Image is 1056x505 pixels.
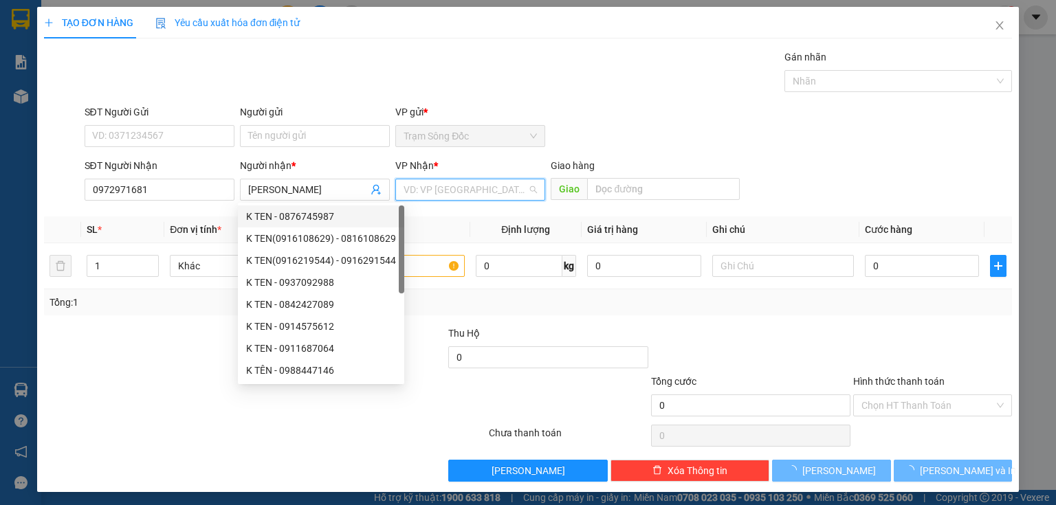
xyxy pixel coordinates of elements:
[238,271,404,293] div: K TEN - 0937092988
[49,295,408,310] div: Tổng: 1
[44,17,133,28] span: TẠO ĐƠN HÀNG
[240,104,390,120] div: Người gửi
[784,52,826,63] label: Gán nhãn
[894,460,1013,482] button: [PERSON_NAME] và In
[246,209,396,224] div: K TEN - 0876745987
[246,319,396,334] div: K TEN - 0914575612
[610,460,769,482] button: deleteXóa Thông tin
[712,255,854,277] input: Ghi Chú
[246,297,396,312] div: K TEN - 0842427089
[178,256,303,276] span: Khác
[395,104,545,120] div: VP gửi
[501,224,550,235] span: Định lượng
[238,359,404,381] div: K TÊN - 0988447146
[246,363,396,378] div: K TÊN - 0988447146
[865,224,912,235] span: Cước hàng
[246,275,396,290] div: K TEN - 0937092988
[371,184,382,195] span: user-add
[562,255,576,277] span: kg
[395,160,434,171] span: VP Nhận
[492,463,565,478] span: [PERSON_NAME]
[990,255,1006,277] button: plus
[85,158,234,173] div: SĐT Người Nhận
[905,465,920,475] span: loading
[448,328,480,339] span: Thu Hộ
[238,205,404,227] div: K TEN - 0876745987
[246,231,396,246] div: K TEN(0916108629) - 0816108629
[170,224,221,235] span: Đơn vị tính
[49,255,71,277] button: delete
[920,463,1016,478] span: [PERSON_NAME] và In
[238,293,404,315] div: K TEN - 0842427089
[980,7,1019,45] button: Close
[551,160,595,171] span: Giao hàng
[551,178,587,200] span: Giao
[991,260,1006,271] span: plus
[238,315,404,337] div: K TEN - 0914575612
[707,216,859,243] th: Ghi chú
[994,20,1005,31] span: close
[787,465,802,475] span: loading
[44,18,54,27] span: plus
[246,341,396,356] div: K TEN - 0911687064
[487,425,649,449] div: Chưa thanh toán
[240,158,390,173] div: Người nhận
[85,104,234,120] div: SĐT Người Gửi
[155,17,300,28] span: Yêu cầu xuất hóa đơn điện tử
[651,376,696,387] span: Tổng cước
[587,255,701,277] input: 0
[652,465,662,476] span: delete
[87,224,98,235] span: SL
[404,126,537,146] span: Trạm Sông Đốc
[772,460,891,482] button: [PERSON_NAME]
[155,18,166,29] img: icon
[587,224,638,235] span: Giá trị hàng
[853,376,945,387] label: Hình thức thanh toán
[668,463,727,478] span: Xóa Thông tin
[238,337,404,359] div: K TEN - 0911687064
[238,249,404,271] div: K TEN(0916219544) - 0916291544
[587,178,740,200] input: Dọc đường
[246,253,396,268] div: K TEN(0916219544) - 0916291544
[802,463,876,478] span: [PERSON_NAME]
[448,460,607,482] button: [PERSON_NAME]
[238,227,404,249] div: K TEN(0916108629) - 0816108629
